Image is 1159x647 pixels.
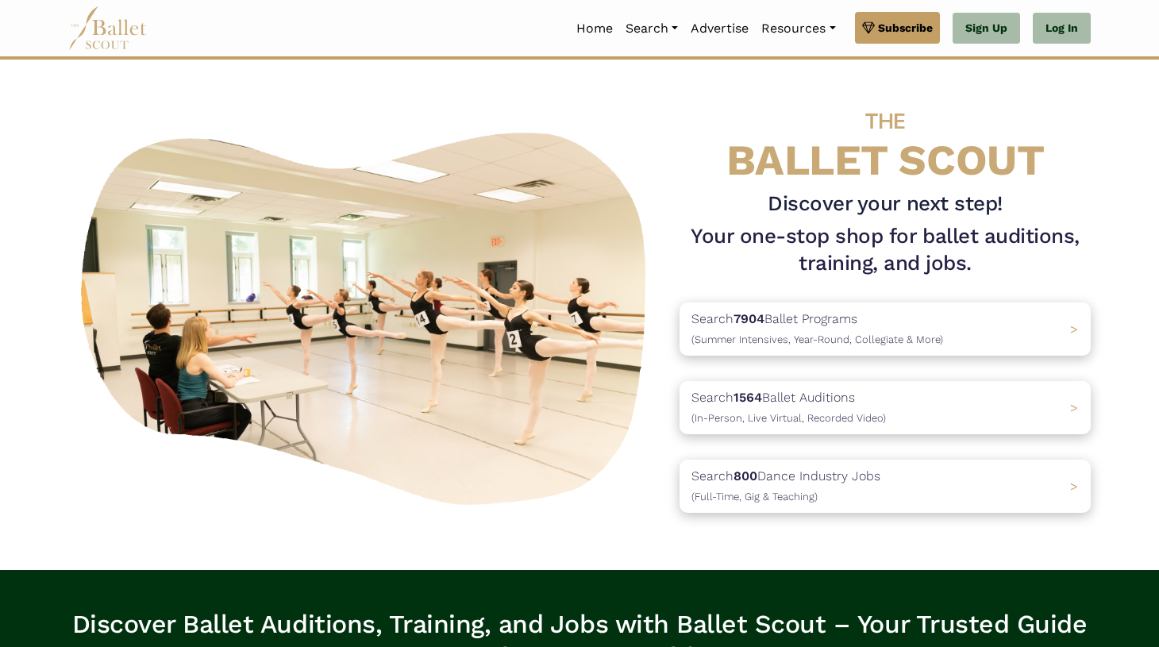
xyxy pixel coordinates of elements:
a: Search7904Ballet Programs(Summer Intensives, Year-Round, Collegiate & More)> [680,302,1091,356]
a: Home [570,12,619,45]
b: 7904 [734,311,764,326]
img: A group of ballerinas talking to each other in a ballet studio [68,115,667,514]
span: (Full-Time, Gig & Teaching) [691,491,818,503]
a: Sign Up [953,13,1020,44]
span: > [1070,400,1078,415]
h3: Discover your next step! [680,191,1091,218]
span: > [1070,322,1078,337]
a: Log In [1033,13,1091,44]
span: (In-Person, Live Virtual, Recorded Video) [691,412,886,424]
span: > [1070,479,1078,494]
a: Search800Dance Industry Jobs(Full-Time, Gig & Teaching) > [680,460,1091,513]
a: Advertise [684,12,755,45]
a: Search1564Ballet Auditions(In-Person, Live Virtual, Recorded Video) > [680,381,1091,434]
span: (Summer Intensives, Year-Round, Collegiate & More) [691,333,943,345]
b: 1564 [734,390,762,405]
h1: Your one-stop shop for ballet auditions, training, and jobs. [680,223,1091,277]
span: Subscribe [878,19,933,37]
b: 800 [734,468,757,483]
img: gem.svg [862,19,875,37]
a: Resources [755,12,841,45]
a: Subscribe [855,12,940,44]
p: Search Dance Industry Jobs [691,466,880,506]
span: THE [865,108,905,134]
a: Search [619,12,684,45]
p: Search Ballet Auditions [691,387,886,428]
h4: BALLET SCOUT [680,91,1091,184]
p: Search Ballet Programs [691,309,943,349]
